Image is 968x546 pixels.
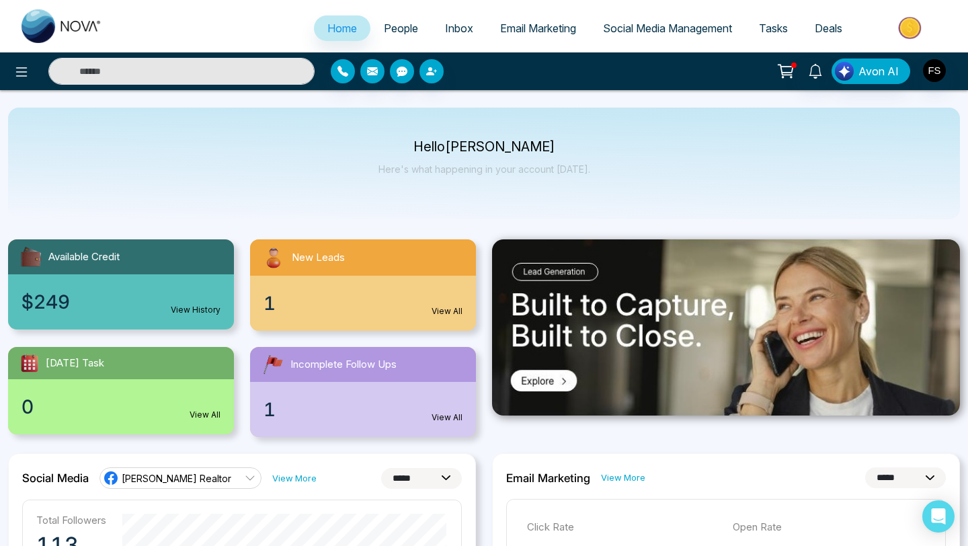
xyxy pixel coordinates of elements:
[601,471,645,484] a: View More
[492,239,960,416] img: .
[862,13,960,43] img: Market-place.gif
[923,59,946,82] img: User Avatar
[22,9,102,43] img: Nova CRM Logo
[487,15,590,41] a: Email Marketing
[858,63,899,79] span: Avon AI
[432,15,487,41] a: Inbox
[264,289,276,317] span: 1
[314,15,370,41] a: Home
[733,520,925,535] p: Open Rate
[832,58,910,84] button: Avon AI
[835,62,854,81] img: Lead Flow
[378,141,590,153] p: Hello [PERSON_NAME]
[22,471,89,485] h2: Social Media
[432,305,462,317] a: View All
[922,500,955,533] div: Open Intercom Messenger
[327,22,357,35] span: Home
[759,22,788,35] span: Tasks
[22,393,34,421] span: 0
[264,395,276,424] span: 1
[378,163,590,175] p: Here's what happening in your account [DATE].
[48,249,120,265] span: Available Credit
[745,15,801,41] a: Tasks
[19,352,40,374] img: todayTask.svg
[527,520,719,535] p: Click Rate
[272,472,317,485] a: View More
[370,15,432,41] a: People
[261,245,286,270] img: newLeads.svg
[292,250,345,266] span: New Leads
[445,22,473,35] span: Inbox
[290,357,397,373] span: Incomplete Follow Ups
[801,15,856,41] a: Deals
[46,356,104,371] span: [DATE] Task
[242,347,484,437] a: Incomplete Follow Ups1View All
[36,514,106,526] p: Total Followers
[242,239,484,331] a: New Leads1View All
[500,22,576,35] span: Email Marketing
[122,472,231,485] span: [PERSON_NAME] Realtor
[590,15,745,41] a: Social Media Management
[815,22,842,35] span: Deals
[603,22,732,35] span: Social Media Management
[261,352,285,377] img: followUps.svg
[22,288,70,316] span: $249
[190,409,220,421] a: View All
[384,22,418,35] span: People
[171,304,220,316] a: View History
[506,471,590,485] h2: Email Marketing
[19,245,43,269] img: availableCredit.svg
[432,412,462,424] a: View All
